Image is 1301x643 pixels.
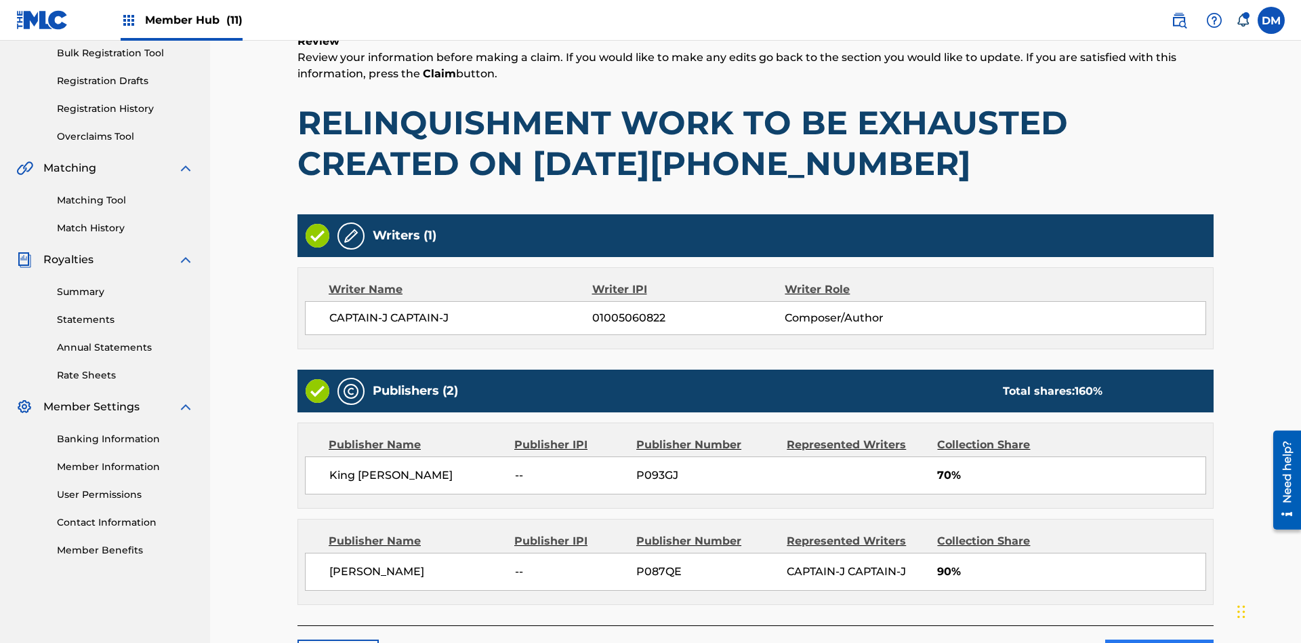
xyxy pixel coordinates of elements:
div: Notifications [1236,14,1250,27]
span: -- [515,564,627,580]
div: Writer Name [329,281,592,298]
span: P087QE [636,564,777,580]
div: Help [1201,7,1228,34]
a: Member Information [57,460,194,474]
p: Review your information before making a claim. If you would like to make any edits go back to the... [297,50,1214,82]
a: Member Benefits [57,543,194,558]
span: P093GJ [636,467,777,484]
strong: Claim [423,67,456,80]
a: Match History [57,221,194,235]
a: Banking Information [57,432,194,446]
div: Writer Role [785,281,960,298]
span: Matching [43,160,96,176]
div: Collection Share [937,437,1069,453]
div: User Menu [1258,7,1285,34]
img: Valid [306,379,329,403]
span: Composer/Author [785,310,960,326]
div: Collection Share [937,533,1069,549]
a: Bulk Registration Tool [57,46,194,60]
h5: Writers (1) [373,228,436,243]
iframe: Resource Center [1263,425,1301,537]
span: -- [515,467,627,484]
img: search [1171,12,1187,28]
img: Writers [343,228,359,244]
iframe: Chat Widget [1233,578,1301,643]
a: Rate Sheets [57,368,194,383]
div: Writer IPI [592,281,785,298]
span: 01005060822 [592,310,785,326]
img: expand [178,252,194,268]
span: CAPTAIN-J CAPTAIN-J [329,310,592,326]
img: Matching [16,160,33,176]
img: Top Rightsholders [121,12,137,28]
img: help [1206,12,1222,28]
img: expand [178,399,194,415]
a: Public Search [1165,7,1193,34]
span: (11) [226,14,243,26]
img: MLC Logo [16,10,68,30]
div: Represented Writers [787,533,927,549]
span: 160 % [1075,385,1102,397]
div: Publisher Name [329,533,504,549]
a: Contact Information [57,515,194,530]
a: Statements [57,313,194,327]
span: CAPTAIN-J CAPTAIN-J [787,565,906,578]
a: Annual Statements [57,340,194,355]
span: Member Hub [145,12,243,28]
span: Member Settings [43,399,140,415]
div: Publisher Number [636,533,777,549]
img: Royalties [16,252,33,268]
img: expand [178,160,194,176]
h1: RELINQUISHMENT WORK TO BE EXHAUSTED CREATED ON [DATE][PHONE_NUMBER] [297,102,1214,184]
span: 90% [937,564,1205,580]
img: Member Settings [16,399,33,415]
a: Summary [57,285,194,299]
a: Registration History [57,102,194,116]
a: Registration Drafts [57,74,194,88]
h5: Publishers (2) [373,383,458,399]
div: Publisher Number [636,437,777,453]
span: [PERSON_NAME] [329,564,505,580]
div: Publisher IPI [514,533,626,549]
span: Royalties [43,252,94,268]
h6: Review [297,33,1214,50]
div: Represented Writers [787,437,927,453]
div: Drag [1237,591,1245,632]
span: 70% [937,467,1205,484]
div: Publisher IPI [514,437,626,453]
img: Valid [306,224,329,248]
a: Matching Tool [57,193,194,208]
a: User Permissions [57,488,194,502]
a: Overclaims Tool [57,130,194,144]
div: Total shares: [1003,383,1102,400]
img: Publishers [343,383,359,400]
div: Publisher Name [329,437,504,453]
span: King [PERSON_NAME] [329,467,505,484]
